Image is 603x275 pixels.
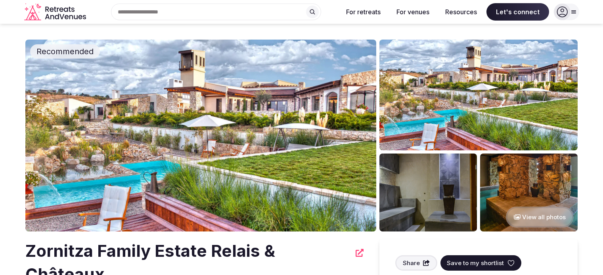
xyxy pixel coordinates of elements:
button: For venues [390,3,436,21]
button: View all photos [506,207,574,228]
img: Venue cover photo [25,40,376,231]
img: Venue gallery photo [480,154,578,231]
img: Venue gallery photo [379,154,477,231]
span: Let's connect [486,3,549,21]
button: Save to my shortlist [440,255,521,271]
span: Share [403,259,420,267]
button: For retreats [340,3,387,21]
img: Venue gallery photo [379,40,578,150]
a: Visit the homepage [24,3,88,21]
span: Save to my shortlist [447,259,504,267]
button: Share [395,255,437,271]
svg: Retreats and Venues company logo [24,3,88,21]
button: Resources [439,3,483,21]
div: Recommended [30,44,100,59]
span: Recommended [33,46,97,57]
